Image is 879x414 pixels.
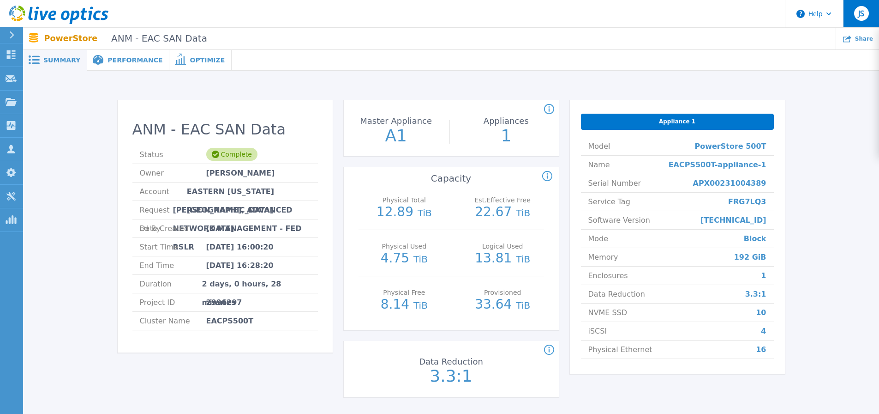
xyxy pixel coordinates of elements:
[140,183,187,201] span: Account
[187,183,311,201] span: EASTERN [US_STATE][GEOGRAPHIC_DATA]
[588,193,630,211] span: Service Tag
[347,117,445,125] p: Master Appliance
[734,248,766,266] span: 192 GiB
[140,201,173,219] span: Requested By
[694,137,766,155] span: PowerStore 500T
[588,156,610,174] span: Name
[588,211,650,229] span: Software Version
[202,275,311,293] span: 2 days, 0 hours, 28 minutes
[190,57,225,63] span: Optimize
[693,174,766,192] span: APX00231004389
[363,252,446,266] p: 4.75
[588,230,609,248] span: Mode
[344,128,448,144] p: A1
[44,33,207,44] p: PowerStore
[855,36,873,42] span: Share
[140,164,206,182] span: Owner
[140,219,206,237] span: Date Created
[756,341,766,359] span: 16
[745,285,766,303] span: 3.3:1
[588,137,610,155] span: Model
[140,256,206,274] span: End Time
[140,238,206,256] span: Start Time
[454,128,558,144] p: 1
[461,298,544,312] p: 33.64
[700,211,766,229] span: [TECHNICAL_ID]
[457,117,556,125] p: Appliances
[43,57,80,63] span: Summary
[140,312,206,330] span: Cluster Name
[206,148,257,161] div: Complete
[108,57,162,63] span: Performance
[728,193,766,211] span: FRG7LQ3
[461,206,544,219] p: 22.67
[464,243,542,250] p: Logical Used
[744,230,766,248] span: Block
[206,238,274,256] span: [DATE] 16:00:20
[413,254,428,265] span: TiB
[588,341,652,359] span: Physical Ethernet
[761,322,766,340] span: 4
[669,156,766,174] span: EACPS500T-appliance-1
[464,197,542,203] p: Est.Effective Free
[363,206,446,219] p: 12.89
[140,146,206,164] span: Status
[418,207,432,219] span: TiB
[588,285,645,303] span: Data Reduction
[464,289,542,296] p: Provisioned
[659,118,695,125] span: Appliance 1
[858,10,864,17] span: JS
[206,256,274,274] span: [DATE] 16:28:20
[365,243,443,250] p: Physical Used
[761,267,766,285] span: 1
[140,293,206,311] span: Project ID
[400,368,503,384] p: 3.3:1
[516,300,530,311] span: TiB
[588,248,618,266] span: Memory
[206,219,234,237] span: [DATE]
[363,298,446,312] p: 8.14
[588,322,607,340] span: iSCSI
[461,252,544,266] p: 13.81
[206,164,275,182] span: [PERSON_NAME]
[206,312,254,330] span: EACPS500T
[105,33,207,44] span: ANM - EAC SAN Data
[413,300,428,311] span: TiB
[588,304,628,322] span: NVME SSD
[365,197,443,203] p: Physical Total
[588,174,641,192] span: Serial Number
[516,207,530,219] span: TiB
[206,293,242,311] span: 2996297
[132,121,318,138] h2: ANM - EAC SAN Data
[756,304,766,322] span: 10
[401,358,500,366] p: Data Reduction
[173,201,311,219] span: [PERSON_NAME], ADVANCED NETWORK MANAGEMENT - FED RSLR
[365,289,443,296] p: Physical Free
[516,254,530,265] span: TiB
[588,267,628,285] span: Enclosures
[140,275,202,293] span: Duration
